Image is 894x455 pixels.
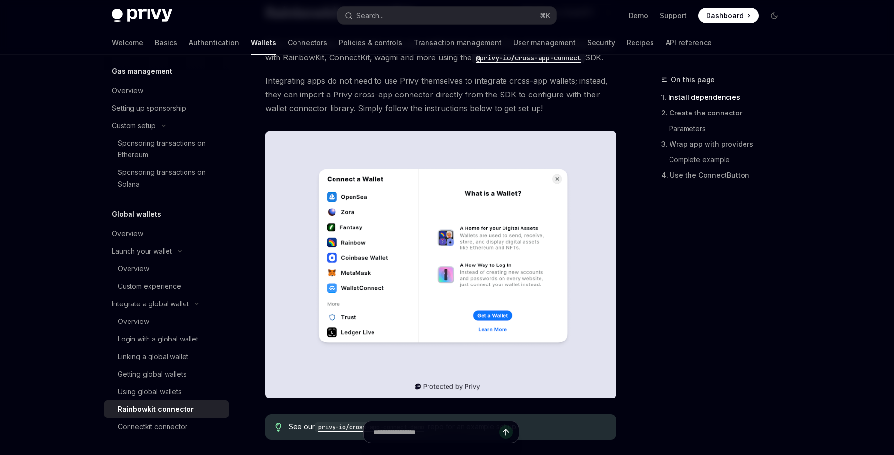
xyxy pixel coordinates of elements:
[104,164,229,193] a: Sponsoring transactions on Solana
[414,31,502,55] a: Transaction management
[251,31,276,55] a: Wallets
[104,418,229,436] a: Connectkit connector
[661,105,790,121] a: 2. Create the connector
[339,31,402,55] a: Policies & controls
[112,102,186,114] div: Setting up sponsorship
[706,11,744,20] span: Dashboard
[112,85,143,96] div: Overview
[118,281,181,292] div: Custom experience
[540,12,550,19] span: ⌘ K
[104,313,229,330] a: Overview
[104,278,229,295] a: Custom experience
[661,121,790,136] a: Parameters
[104,348,229,365] a: Linking a global wallet
[112,246,172,257] div: Launch your wallet
[104,260,229,278] a: Overview
[587,31,615,55] a: Security
[373,421,499,443] input: Ask a question...
[118,167,223,190] div: Sponsoring transactions on Solana
[288,31,327,55] a: Connectors
[104,99,229,117] a: Setting up sponsorship
[118,421,187,433] div: Connectkit connector
[189,31,239,55] a: Authentication
[104,400,229,418] a: Rainbowkit connector
[104,225,229,243] a: Overview
[472,53,585,63] code: @privy-io/cross-app-connect
[499,425,513,439] button: Send message
[265,74,616,115] span: Integrating apps do not need to use Privy themselves to integrate cross-app wallets; instead, the...
[112,65,172,77] h5: Gas management
[671,74,715,86] span: On this page
[104,134,229,164] a: Sponsoring transactions on Ethereum
[104,117,229,134] button: Custom setup
[513,31,576,55] a: User management
[118,316,149,327] div: Overview
[112,120,156,132] div: Custom setup
[118,368,186,380] div: Getting global wallets
[661,136,790,152] a: 3. Wrap app with providers
[629,11,648,20] a: Demo
[104,243,229,260] button: Launch your wallet
[627,31,654,55] a: Recipes
[118,263,149,275] div: Overview
[104,383,229,400] a: Using global wallets
[112,31,143,55] a: Welcome
[118,137,223,161] div: Sponsoring transactions on Ethereum
[118,386,182,398] div: Using global wallets
[118,403,194,415] div: Rainbowkit connector
[104,365,229,383] a: Getting global wallets
[104,82,229,99] a: Overview
[112,228,143,240] div: Overview
[661,168,790,183] a: 4. Use the ConnectButton
[698,8,759,23] a: Dashboard
[661,90,790,105] a: 1. Install dependencies
[104,330,229,348] a: Login with a global wallet
[660,11,687,20] a: Support
[666,31,712,55] a: API reference
[112,209,161,220] h5: Global wallets
[472,53,585,62] a: @privy-io/cross-app-connect
[104,295,229,313] button: Integrate a global wallet
[118,351,188,362] div: Linking a global wallet
[338,7,556,24] button: Search...⌘K
[661,152,790,168] a: Complete example
[356,10,384,21] div: Search...
[155,31,177,55] a: Basics
[265,131,616,398] img: The Rainbowkit connector
[112,9,172,22] img: dark logo
[112,298,189,310] div: Integrate a global wallet
[766,8,782,23] button: Toggle dark mode
[118,333,198,345] div: Login with a global wallet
